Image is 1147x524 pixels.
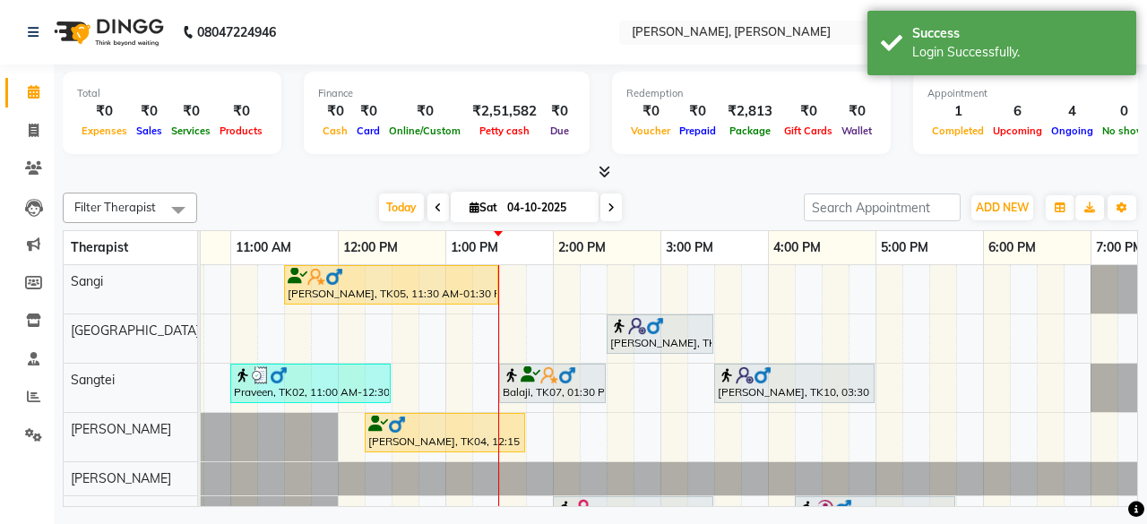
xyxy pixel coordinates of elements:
span: Sangi [71,273,103,289]
div: Total [77,86,267,101]
span: Sat [465,201,502,214]
a: 3:00 PM [661,235,718,261]
span: Today [379,193,424,221]
b: 08047224946 [197,7,276,57]
div: 1 [927,101,988,122]
div: Balaji, TK07, 01:30 PM-02:30 PM, Balinese Therapy (60) [501,366,604,400]
div: Redemption [626,86,876,101]
div: 4 [1047,101,1098,122]
div: ₹0 [77,101,132,122]
div: ₹2,51,582 [465,101,544,122]
span: [DEMOGRAPHIC_DATA] [71,504,211,520]
span: Wallet [837,125,876,137]
div: Success [912,24,1123,43]
span: [PERSON_NAME] [71,421,171,437]
div: [PERSON_NAME], TK04, 12:15 PM-01:45 PM, Balinese Therapy (90) [367,416,523,450]
a: 11:00 AM [231,235,296,261]
span: Voucher [626,125,675,137]
a: 6:00 PM [984,235,1040,261]
div: ₹0 [675,101,720,122]
span: Ongoing [1047,125,1098,137]
span: [PERSON_NAME] [71,470,171,486]
span: Filter Therapist [74,200,156,214]
div: ₹0 [544,101,575,122]
div: ₹0 [352,101,384,122]
a: 2:00 PM [554,235,610,261]
div: ₹0 [132,101,167,122]
span: Online/Custom [384,125,465,137]
div: Praveen, TK02, 11:00 AM-12:30 PM, Balinese Therapy (90) [232,366,389,400]
div: [PERSON_NAME], TK10, 03:30 PM-05:00 PM, Swedish Therapy (90) [716,366,873,400]
a: 12:00 PM [339,235,402,261]
div: ₹0 [626,101,675,122]
span: Petty cash [475,125,534,137]
div: ₹0 [384,101,465,122]
span: Prepaid [675,125,720,137]
span: Products [215,125,267,137]
div: ₹0 [167,101,215,122]
a: 1:00 PM [446,235,503,261]
span: Card [352,125,384,137]
span: Cash [318,125,352,137]
div: 6 [988,101,1047,122]
span: Therapist [71,239,128,255]
span: ADD NEW [976,201,1029,214]
span: Due [546,125,573,137]
div: ₹0 [837,101,876,122]
div: ₹0 [215,101,267,122]
input: Search Appointment [804,193,961,221]
span: Expenses [77,125,132,137]
span: Gift Cards [780,125,837,137]
img: logo [46,7,168,57]
span: Sales [132,125,167,137]
span: Package [725,125,775,137]
div: ₹0 [318,101,352,122]
span: Sangtei [71,372,115,388]
button: ADD NEW [971,195,1033,220]
span: Completed [927,125,988,137]
div: [PERSON_NAME], TK05, 11:30 AM-01:30 PM, Deep Tissue Therapy (120) [286,268,496,302]
a: 4:00 PM [769,235,825,261]
a: 5:00 PM [876,235,933,261]
span: Upcoming [988,125,1047,137]
div: Login Successfully. [912,43,1123,62]
span: Services [167,125,215,137]
div: ₹2,813 [720,101,780,122]
div: Finance [318,86,575,101]
input: 2025-10-04 [502,194,591,221]
span: [GEOGRAPHIC_DATA] [71,322,200,339]
div: ₹0 [780,101,837,122]
div: [PERSON_NAME], TK08, 02:30 PM-03:30 PM, Aroma Therapy(60) [608,317,711,351]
